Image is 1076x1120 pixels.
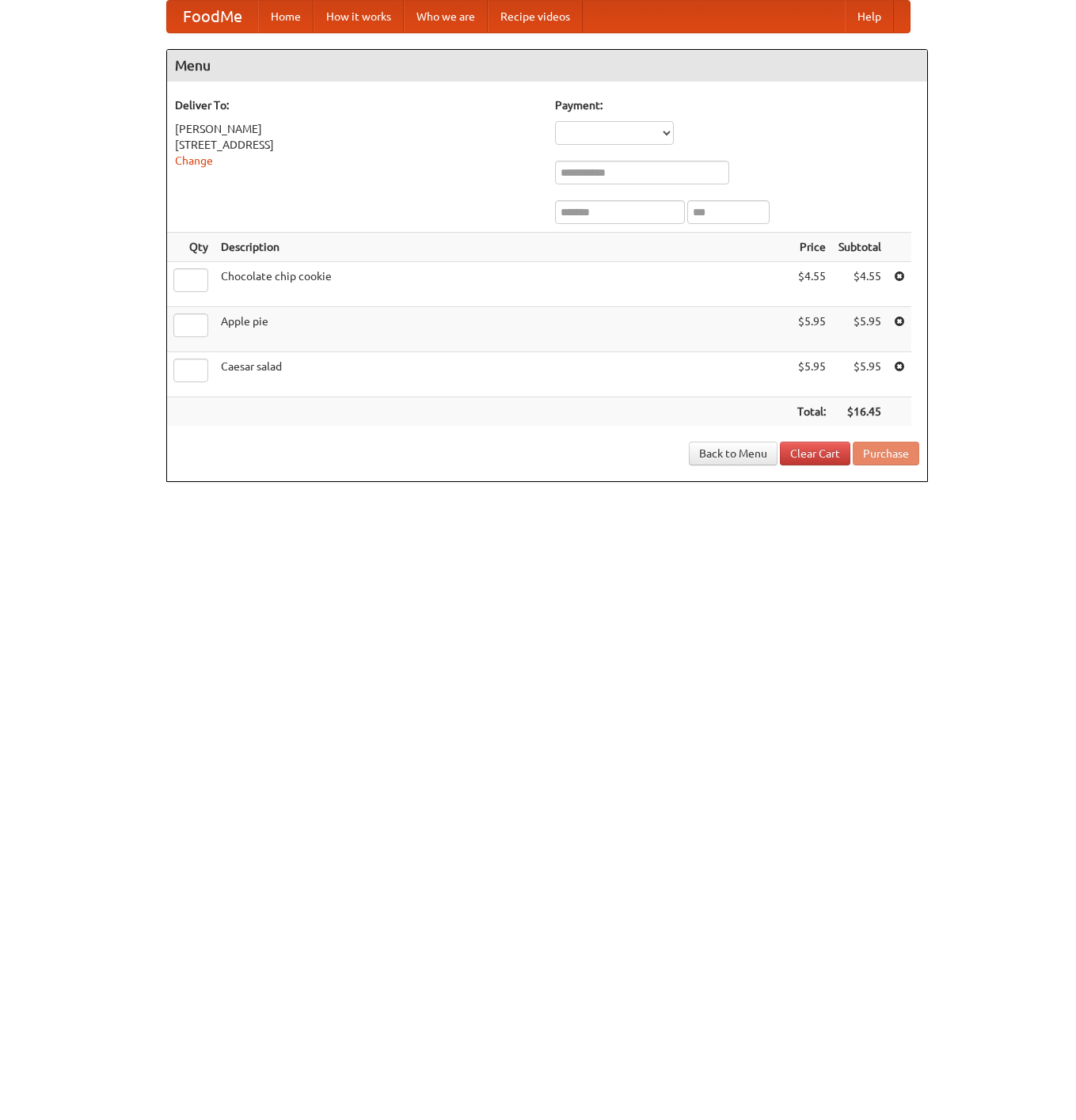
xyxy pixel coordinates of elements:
[853,442,919,465] button: Purchase
[215,352,791,397] td: Caesar salad
[780,442,850,465] a: Clear Cart
[791,262,832,307] td: $4.55
[689,442,778,465] a: Back to Menu
[167,233,215,262] th: Qty
[175,137,539,153] div: [STREET_ADDRESS]
[555,97,919,113] h5: Payment:
[832,307,888,352] td: $5.95
[215,307,791,352] td: Apple pie
[314,1,404,32] a: How it works
[832,352,888,397] td: $5.95
[258,1,314,32] a: Home
[167,1,258,32] a: FoodMe
[167,50,927,82] h4: Menu
[215,262,791,307] td: Chocolate chip cookie
[832,262,888,307] td: $4.55
[175,97,539,113] h5: Deliver To:
[215,233,791,262] th: Description
[791,397,832,427] th: Total:
[404,1,488,32] a: Who we are
[175,121,539,137] div: [PERSON_NAME]
[488,1,583,32] a: Recipe videos
[791,233,832,262] th: Price
[791,307,832,352] td: $5.95
[832,397,888,427] th: $16.45
[845,1,894,32] a: Help
[791,352,832,397] td: $5.95
[832,233,888,262] th: Subtotal
[175,154,213,167] a: Change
